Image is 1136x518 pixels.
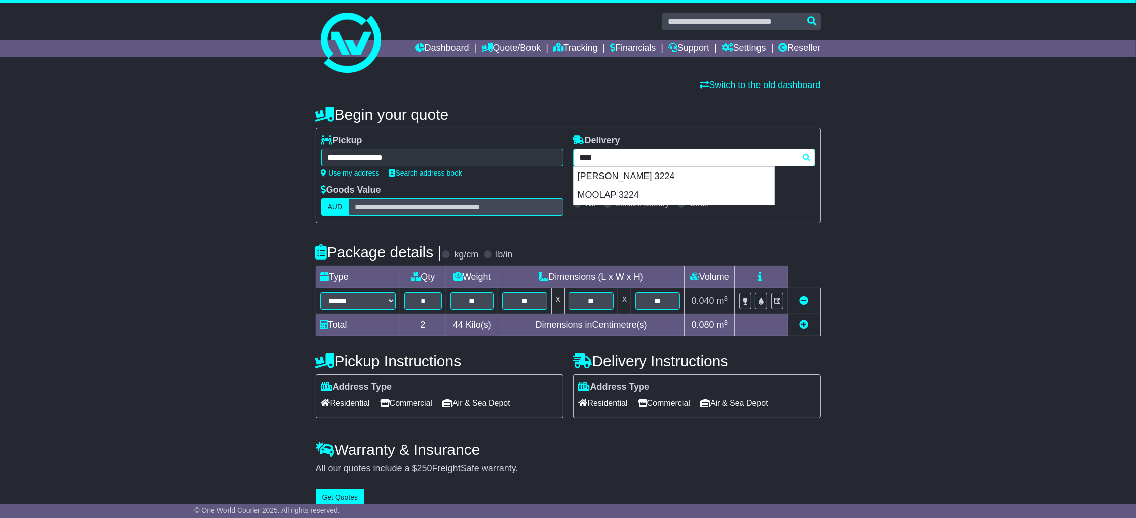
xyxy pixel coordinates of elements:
[316,463,821,474] div: All our quotes include a $ FreightSafe warranty.
[453,320,463,330] span: 44
[321,185,381,196] label: Goods Value
[778,40,820,57] a: Reseller
[498,314,685,336] td: Dimensions in Centimetre(s)
[417,463,432,473] span: 250
[722,40,766,57] a: Settings
[400,314,446,336] td: 2
[321,198,349,216] label: AUD
[800,296,809,306] a: Remove this item
[321,382,392,393] label: Address Type
[800,320,809,330] a: Add new item
[551,288,564,314] td: x
[573,149,815,166] typeahead: Please provide city
[717,296,728,306] span: m
[573,135,620,146] label: Delivery
[390,169,462,177] a: Search address book
[442,395,510,411] span: Air & Sea Depot
[496,249,512,261] label: lb/in
[316,244,442,261] h4: Package details |
[610,40,656,57] a: Financials
[316,441,821,458] h4: Warranty & Insurance
[618,288,631,314] td: x
[498,266,685,288] td: Dimensions (L x W x H)
[400,266,446,288] td: Qty
[321,135,362,146] label: Pickup
[321,395,370,411] span: Residential
[316,314,400,336] td: Total
[685,266,735,288] td: Volume
[316,266,400,288] td: Type
[553,40,597,57] a: Tracking
[194,506,340,514] span: © One World Courier 2025. All rights reserved.
[700,80,820,90] a: Switch to the old dashboard
[692,296,714,306] span: 0.040
[316,489,365,506] button: Get Quotes
[668,40,709,57] a: Support
[692,320,714,330] span: 0.080
[316,106,821,123] h4: Begin your quote
[415,40,469,57] a: Dashboard
[717,320,728,330] span: m
[481,40,541,57] a: Quote/Book
[316,353,563,369] h4: Pickup Instructions
[446,314,498,336] td: Kilo(s)
[446,266,498,288] td: Weight
[579,382,650,393] label: Address Type
[574,186,774,205] div: MOOLAP 3224
[574,167,774,186] div: [PERSON_NAME] 3224
[579,395,628,411] span: Residential
[700,395,768,411] span: Air & Sea Depot
[380,395,432,411] span: Commercial
[638,395,690,411] span: Commercial
[724,319,728,326] sup: 3
[724,295,728,302] sup: 3
[573,353,821,369] h4: Delivery Instructions
[454,249,478,261] label: kg/cm
[321,169,380,177] a: Use my address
